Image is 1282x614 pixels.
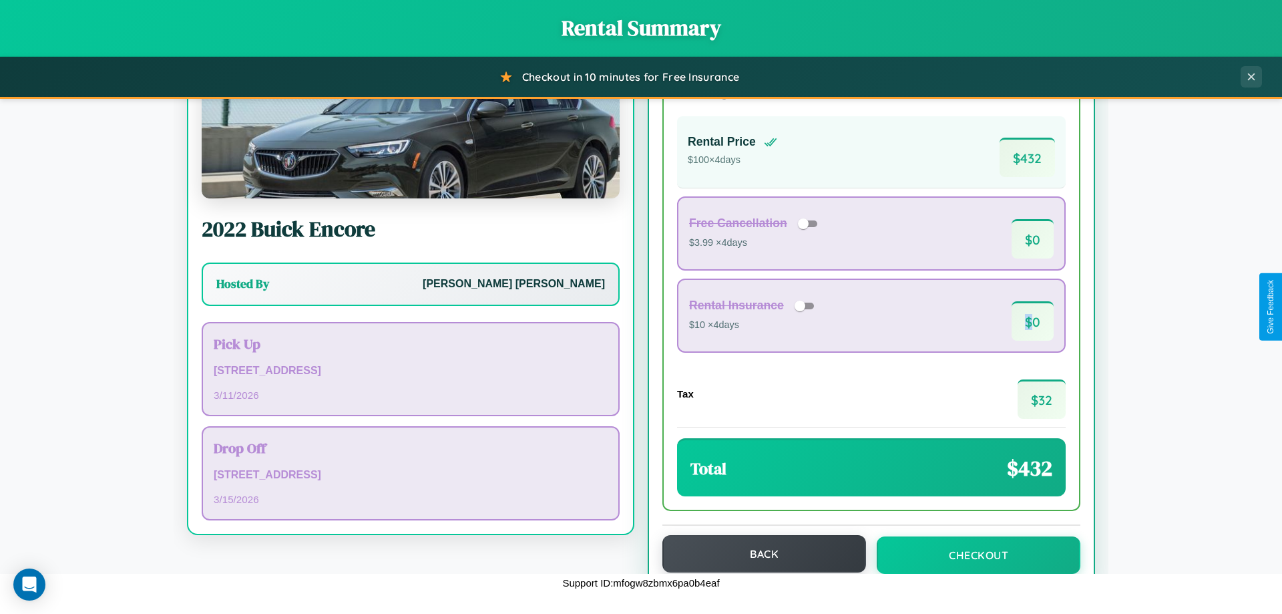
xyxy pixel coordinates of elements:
[1007,454,1052,483] span: $ 432
[214,466,608,485] p: [STREET_ADDRESS]
[689,235,822,252] p: $3.99 × 4 days
[13,13,1269,43] h1: Rental Summary
[688,152,777,169] p: $ 100 × 4 days
[202,214,620,244] h2: 2022 Buick Encore
[202,65,620,198] img: Buick Encore
[1266,280,1275,334] div: Give Feedback
[214,386,608,404] p: 3 / 11 / 2026
[690,458,726,480] h3: Total
[677,388,694,400] h4: Tax
[689,317,819,334] p: $10 × 4 days
[1012,219,1054,259] span: $ 0
[522,70,739,84] span: Checkout in 10 minutes for Free Insurance
[689,299,784,313] h4: Rental Insurance
[1012,301,1054,341] span: $ 0
[214,438,608,458] h3: Drop Off
[1018,379,1066,419] span: $ 32
[562,574,719,592] p: Support ID: mfogw8zbmx6pa0b4eaf
[216,276,269,292] h3: Hosted By
[214,490,608,508] p: 3 / 15 / 2026
[877,536,1080,574] button: Checkout
[214,334,608,353] h3: Pick Up
[423,275,605,294] p: [PERSON_NAME] [PERSON_NAME]
[214,361,608,381] p: [STREET_ADDRESS]
[688,135,756,149] h4: Rental Price
[662,535,866,573] button: Back
[13,569,45,601] div: Open Intercom Messenger
[1000,138,1055,177] span: $ 432
[689,216,787,231] h4: Free Cancellation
